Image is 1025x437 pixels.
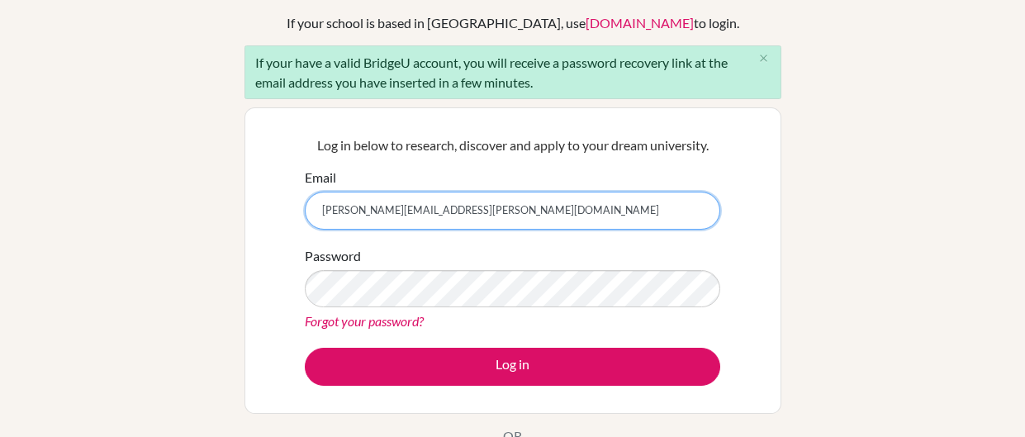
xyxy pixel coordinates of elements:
[757,52,770,64] i: close
[747,46,781,71] button: Close
[305,246,361,266] label: Password
[287,13,739,33] div: If your school is based in [GEOGRAPHIC_DATA], use to login.
[305,168,336,188] label: Email
[305,348,720,386] button: Log in
[305,135,720,155] p: Log in below to research, discover and apply to your dream university.
[305,313,424,329] a: Forgot your password?
[586,15,694,31] a: [DOMAIN_NAME]
[244,45,781,99] div: If your have a valid BridgeU account, you will receive a password recovery link at the email addr...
